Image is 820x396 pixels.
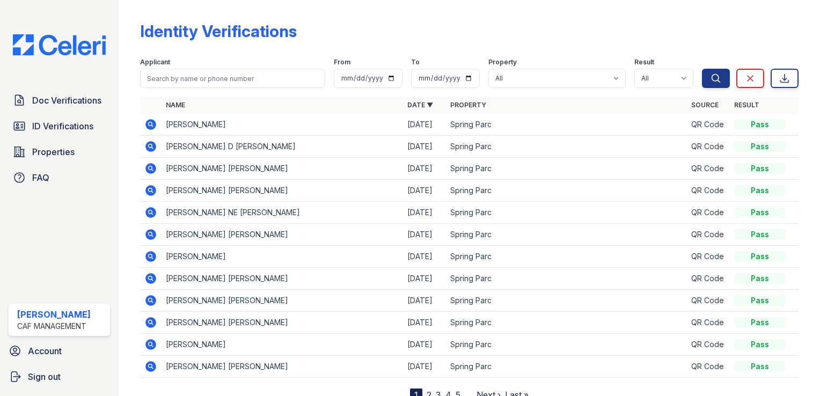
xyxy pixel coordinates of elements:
[162,158,402,180] td: [PERSON_NAME] [PERSON_NAME]
[450,101,486,109] a: Property
[446,268,687,290] td: Spring Parc
[634,58,654,67] label: Result
[734,251,786,262] div: Pass
[162,202,402,224] td: [PERSON_NAME] NE [PERSON_NAME]
[734,229,786,240] div: Pass
[411,58,420,67] label: To
[162,246,402,268] td: [PERSON_NAME]
[9,90,110,111] a: Doc Verifications
[403,312,446,334] td: [DATE]
[32,94,101,107] span: Doc Verifications
[17,308,91,321] div: [PERSON_NAME]
[446,202,687,224] td: Spring Parc
[407,101,433,109] a: Date ▼
[162,334,402,356] td: [PERSON_NAME]
[734,141,786,152] div: Pass
[403,158,446,180] td: [DATE]
[687,356,730,378] td: QR Code
[687,246,730,268] td: QR Code
[162,312,402,334] td: [PERSON_NAME] [PERSON_NAME]
[140,21,297,41] div: Identity Verifications
[403,356,446,378] td: [DATE]
[446,356,687,378] td: Spring Parc
[734,361,786,372] div: Pass
[403,136,446,158] td: [DATE]
[32,145,75,158] span: Properties
[162,268,402,290] td: [PERSON_NAME] [PERSON_NAME]
[28,370,61,383] span: Sign out
[446,180,687,202] td: Spring Parc
[446,312,687,334] td: Spring Parc
[446,290,687,312] td: Spring Parc
[140,58,170,67] label: Applicant
[17,321,91,332] div: CAF Management
[734,317,786,328] div: Pass
[166,101,185,109] a: Name
[687,136,730,158] td: QR Code
[734,273,786,284] div: Pass
[4,34,114,55] img: CE_Logo_Blue-a8612792a0a2168367f1c8372b55b34899dd931a85d93a1a3d3e32e68fde9ad4.png
[446,224,687,246] td: Spring Parc
[488,58,517,67] label: Property
[162,136,402,158] td: [PERSON_NAME] D [PERSON_NAME]
[4,366,114,387] a: Sign out
[162,114,402,136] td: [PERSON_NAME]
[734,101,759,109] a: Result
[9,167,110,188] a: FAQ
[687,158,730,180] td: QR Code
[446,158,687,180] td: Spring Parc
[446,114,687,136] td: Spring Parc
[734,163,786,174] div: Pass
[446,136,687,158] td: Spring Parc
[162,290,402,312] td: [PERSON_NAME] [PERSON_NAME]
[403,290,446,312] td: [DATE]
[403,246,446,268] td: [DATE]
[403,202,446,224] td: [DATE]
[4,340,114,362] a: Account
[403,180,446,202] td: [DATE]
[734,119,786,130] div: Pass
[32,171,49,184] span: FAQ
[446,334,687,356] td: Spring Parc
[334,58,350,67] label: From
[691,101,719,109] a: Source
[734,295,786,306] div: Pass
[162,356,402,378] td: [PERSON_NAME] [PERSON_NAME]
[687,114,730,136] td: QR Code
[140,69,325,88] input: Search by name or phone number
[734,185,786,196] div: Pass
[687,224,730,246] td: QR Code
[687,180,730,202] td: QR Code
[687,202,730,224] td: QR Code
[32,120,93,133] span: ID Verifications
[28,344,62,357] span: Account
[9,141,110,163] a: Properties
[162,224,402,246] td: [PERSON_NAME] [PERSON_NAME]
[687,290,730,312] td: QR Code
[403,114,446,136] td: [DATE]
[687,268,730,290] td: QR Code
[734,207,786,218] div: Pass
[687,334,730,356] td: QR Code
[403,334,446,356] td: [DATE]
[9,115,110,137] a: ID Verifications
[446,246,687,268] td: Spring Parc
[734,339,786,350] div: Pass
[403,224,446,246] td: [DATE]
[162,180,402,202] td: [PERSON_NAME] [PERSON_NAME]
[687,312,730,334] td: QR Code
[403,268,446,290] td: [DATE]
